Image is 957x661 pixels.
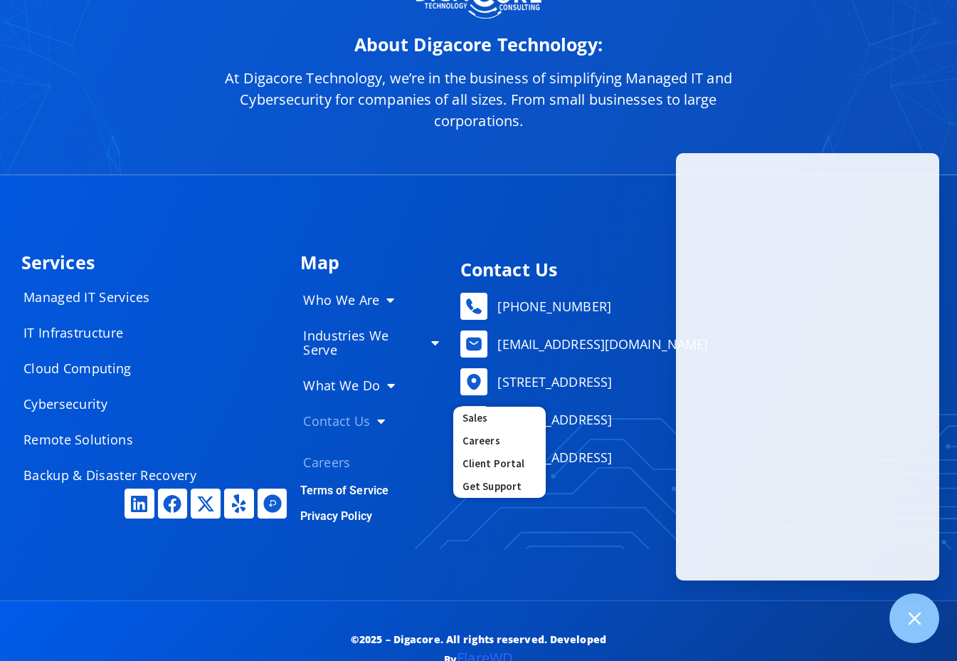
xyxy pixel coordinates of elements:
h4: Map [300,254,453,271]
a: Cloud Computing [9,354,223,382]
span: [PHONE_NUMBER] [494,296,610,317]
a: Industries We Serve [289,321,453,364]
span: [STREET_ADDRESS] [494,371,612,392]
nav: Menu [9,283,223,489]
a: Sales [453,407,546,430]
a: [STREET_ADDRESS] [460,368,929,395]
h2: About Digacore Technology: [201,36,756,53]
a: Terms of Service [300,484,389,497]
a: Contact Us [289,407,453,435]
a: Cybersecurity [9,390,223,418]
a: Careers [453,430,546,452]
nav: Menu [289,286,453,471]
a: Client Portal [453,452,546,475]
a: Remote Solutions [9,425,223,454]
p: At Digacore Technology, we’re in the business of simplifying Managed IT and Cybersecurity for com... [201,68,756,132]
a: Managed IT Services [9,283,223,311]
iframe: Chatgenie Messenger [676,153,939,581]
a: IT Infrastructure [9,318,223,347]
a: What We Do [289,371,453,400]
span: [STREET_ADDRESS] [494,409,612,430]
h4: Services [21,254,286,271]
a: Backup & Disaster Recovery [9,461,223,489]
a: Who We Are [289,286,453,314]
span: [EMAIL_ADDRESS][DOMAIN_NAME] [494,333,708,355]
span: [STREET_ADDRESS] [494,447,612,468]
a: Privacy Policy [300,509,372,523]
a: [PHONE_NUMBER] [460,293,929,320]
ul: Contact Us [453,407,546,498]
h4: Contact Us [460,261,929,279]
a: Get Support [453,475,546,498]
a: Careers [289,448,453,477]
a: [EMAIL_ADDRESS][DOMAIN_NAME] [460,330,929,358]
